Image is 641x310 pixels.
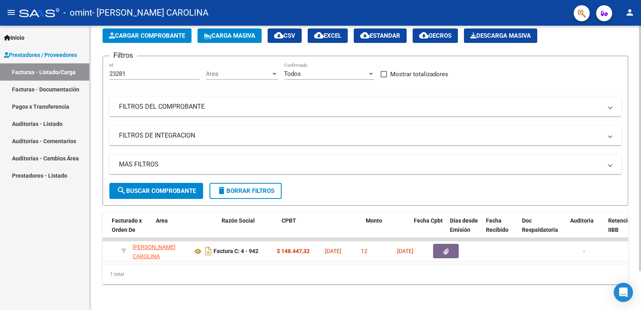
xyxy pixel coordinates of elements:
[109,32,185,39] span: Cargar Comprobante
[363,212,411,247] datatable-header-cell: Monto
[413,28,458,43] button: Gecros
[284,70,301,77] span: Todos
[361,248,367,254] span: 12
[519,212,567,247] datatable-header-cell: Doc Respaldatoria
[203,245,214,257] i: Descargar documento
[419,30,429,40] mat-icon: cloud_download
[117,187,196,195] span: Buscar Comprobante
[156,217,168,224] span: Area
[360,30,370,40] mat-icon: cloud_download
[483,212,519,247] datatable-header-cell: Fecha Recibido
[210,183,282,199] button: Borrar Filtros
[218,212,278,247] datatable-header-cell: Razón Social
[217,187,274,195] span: Borrar Filtros
[390,69,448,79] span: Mostrar totalizadores
[198,28,262,43] button: Carga Masiva
[314,30,324,40] mat-icon: cloud_download
[4,33,24,42] span: Inicio
[325,248,341,254] span: [DATE]
[92,4,208,22] span: - [PERSON_NAME] CAROLINA
[282,217,296,224] span: CPBT
[522,217,558,233] span: Doc Respaldatoria
[109,97,621,116] mat-expansion-panel-header: FILTROS DEL COMPROBANTE
[109,212,153,247] datatable-header-cell: Facturado x Orden De
[567,212,605,247] datatable-header-cell: Auditoria
[614,283,633,302] div: Open Intercom Messenger
[206,70,271,77] span: Area
[608,217,634,233] span: Retencion IIBB
[354,28,407,43] button: Estandar
[450,217,478,233] span: Días desde Emisión
[314,32,341,39] span: EXCEL
[360,32,400,39] span: Estandar
[119,160,602,169] mat-panel-title: MAS FILTROS
[214,248,258,255] strong: Factura C: 4 - 942
[109,126,621,145] mat-expansion-panel-header: FILTROS DE INTEGRACION
[217,186,226,195] mat-icon: delete
[274,30,284,40] mat-icon: cloud_download
[103,264,628,284] div: 1 total
[103,28,191,43] button: Cargar Comprobante
[419,32,452,39] span: Gecros
[447,212,483,247] datatable-header-cell: Días desde Emisión
[470,32,531,39] span: Descarga Masiva
[366,217,382,224] span: Monto
[464,28,537,43] app-download-masive: Descarga masiva de comprobantes (adjuntos)
[117,186,126,195] mat-icon: search
[625,8,635,17] mat-icon: person
[133,243,186,259] div: 27265404540
[63,4,92,22] span: - omint
[109,50,137,61] h3: Filtros
[570,217,594,224] span: Auditoria
[583,248,585,254] span: -
[109,155,621,174] mat-expansion-panel-header: MAS FILTROS
[153,212,207,247] datatable-header-cell: Area
[278,212,363,247] datatable-header-cell: CPBT
[277,248,310,254] strong: $ 148.447,32
[109,183,203,199] button: Buscar Comprobante
[6,8,16,17] mat-icon: menu
[133,244,175,259] span: [PERSON_NAME] CAROLINA
[486,217,508,233] span: Fecha Recibido
[411,212,447,247] datatable-header-cell: Fecha Cpbt
[4,51,77,59] span: Prestadores / Proveedores
[268,28,302,43] button: CSV
[605,212,637,247] datatable-header-cell: Retencion IIBB
[222,217,255,224] span: Razón Social
[119,102,602,111] mat-panel-title: FILTROS DEL COMPROBANTE
[308,28,348,43] button: EXCEL
[204,32,255,39] span: Carga Masiva
[414,217,443,224] span: Fecha Cpbt
[112,217,142,233] span: Facturado x Orden De
[397,248,413,254] span: [DATE]
[119,131,602,140] mat-panel-title: FILTROS DE INTEGRACION
[274,32,295,39] span: CSV
[464,28,537,43] button: Descarga Masiva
